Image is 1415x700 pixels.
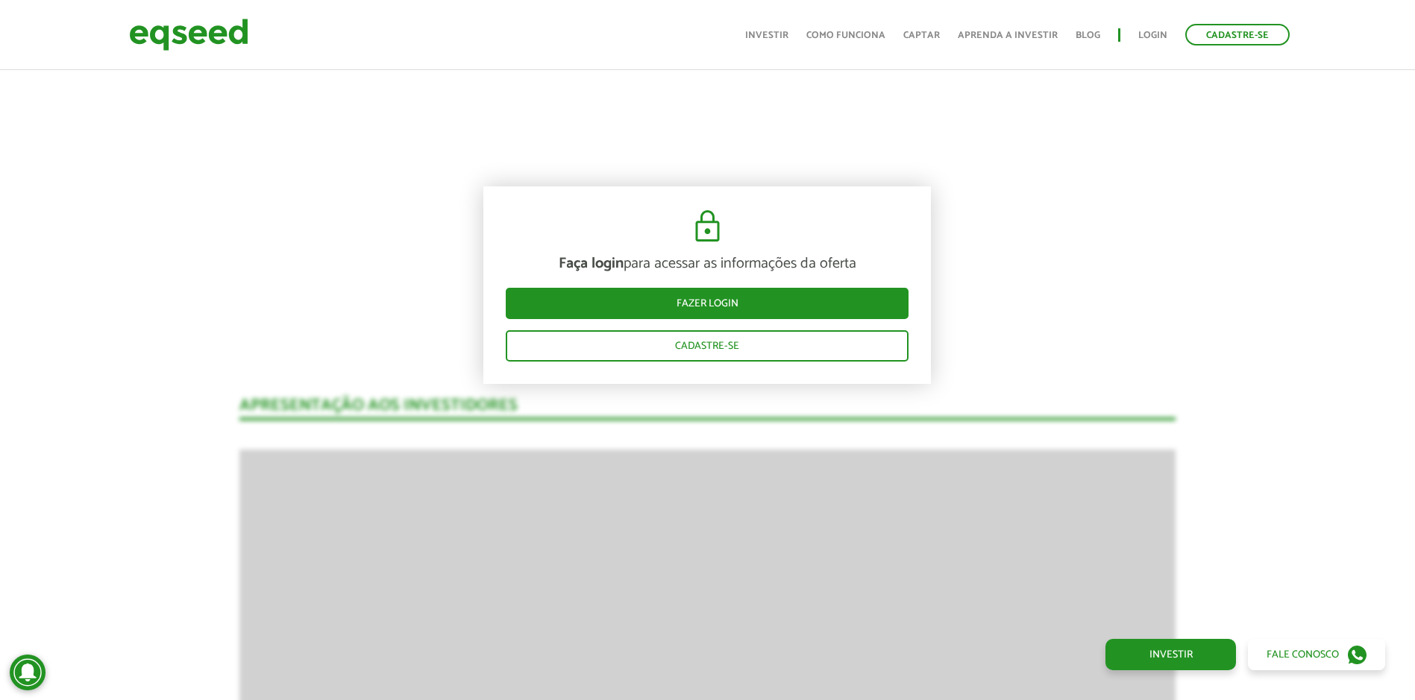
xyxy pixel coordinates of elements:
a: Cadastre-se [506,330,909,362]
a: Cadastre-se [1185,24,1290,45]
a: Investir [745,31,788,40]
a: Blog [1076,31,1100,40]
a: Aprenda a investir [958,31,1058,40]
a: Fale conosco [1248,639,1385,670]
img: cadeado.svg [689,209,726,245]
p: para acessar as informações da oferta [506,255,909,273]
a: Captar [903,31,940,40]
strong: Faça login [559,251,624,276]
a: Como funciona [806,31,885,40]
img: EqSeed [129,15,248,54]
a: Login [1138,31,1167,40]
a: Investir [1105,639,1236,670]
a: Fazer login [506,288,909,319]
